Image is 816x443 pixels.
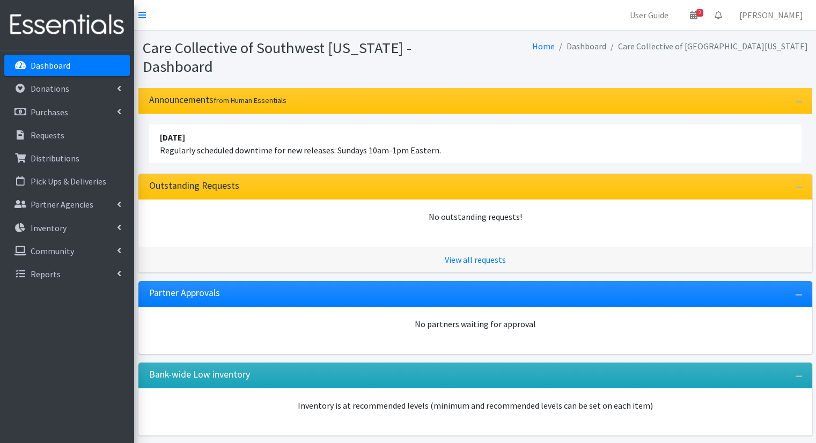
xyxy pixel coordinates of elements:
[621,4,677,26] a: User Guide
[31,60,70,71] p: Dashboard
[4,124,130,146] a: Requests
[696,9,703,17] span: 3
[31,199,93,210] p: Partner Agencies
[31,176,106,187] p: Pick Ups & Deliveries
[31,223,67,233] p: Inventory
[149,180,239,191] h3: Outstanding Requests
[532,41,555,51] a: Home
[4,78,130,99] a: Donations
[4,240,130,262] a: Community
[149,210,802,223] div: No outstanding requests!
[160,132,185,143] strong: [DATE]
[31,130,64,141] p: Requests
[214,95,286,105] small: from Human Essentials
[4,194,130,215] a: Partner Agencies
[555,39,606,54] li: Dashboard
[4,147,130,169] a: Distributions
[31,107,68,117] p: Purchases
[31,153,79,164] p: Distributions
[149,94,286,106] h3: Announcements
[731,4,812,26] a: [PERSON_NAME]
[445,254,506,265] a: View all requests
[149,369,250,380] h3: Bank-wide Low inventory
[606,39,808,54] li: Care Collective of [GEOGRAPHIC_DATA][US_STATE]
[681,4,706,26] a: 3
[4,7,130,43] img: HumanEssentials
[149,124,802,163] li: Regularly scheduled downtime for new releases: Sundays 10am-1pm Eastern.
[4,171,130,192] a: Pick Ups & Deliveries
[149,399,802,412] p: Inventory is at recommended levels (minimum and recommended levels can be set on each item)
[149,287,220,299] h3: Partner Approvals
[4,263,130,285] a: Reports
[31,246,74,256] p: Community
[149,318,802,330] div: No partners waiting for approval
[4,55,130,76] a: Dashboard
[31,269,61,279] p: Reports
[4,217,130,239] a: Inventory
[143,39,472,76] h1: Care Collective of Southwest [US_STATE] - Dashboard
[4,101,130,123] a: Purchases
[31,83,69,94] p: Donations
